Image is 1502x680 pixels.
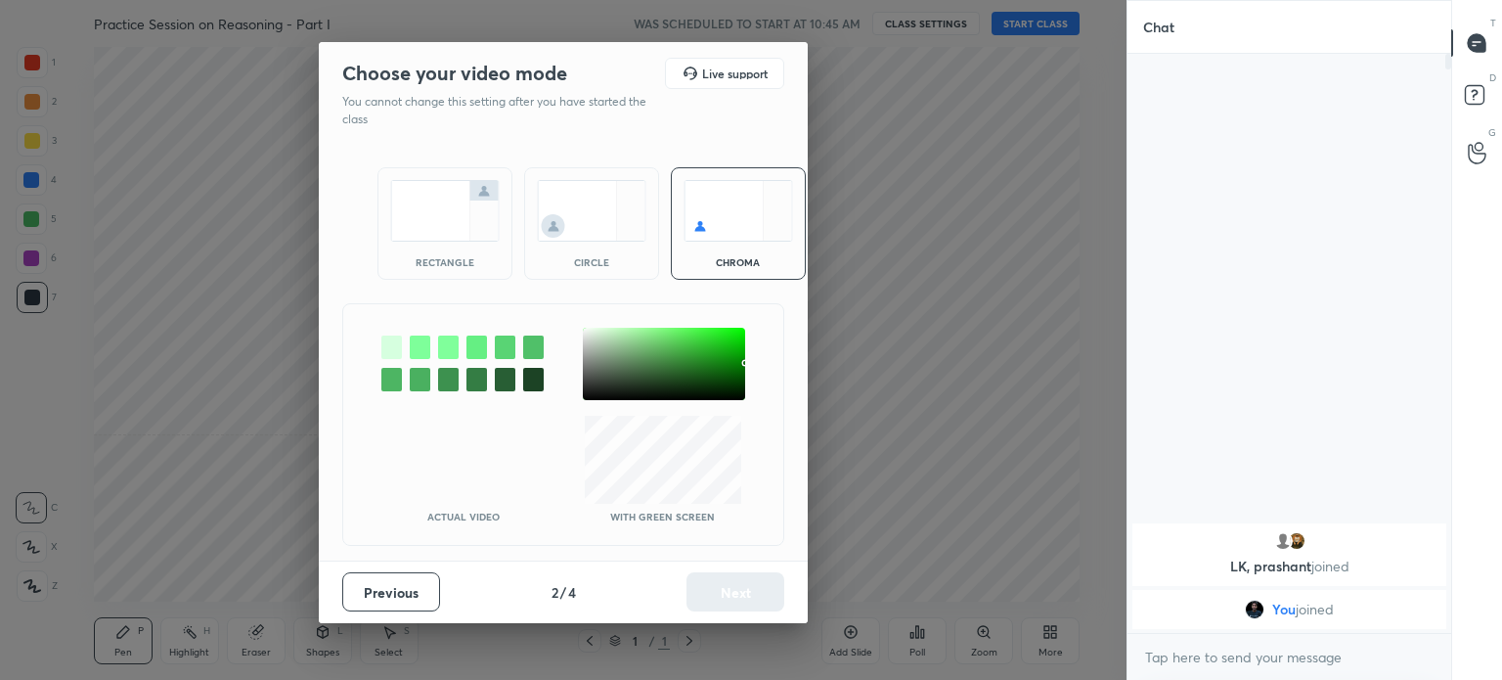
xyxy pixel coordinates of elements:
h4: 2 [552,582,558,603]
img: default.png [1273,531,1293,551]
img: normalScreenIcon.ae25ed63.svg [390,180,500,242]
div: grid [1127,520,1451,633]
button: Previous [342,572,440,612]
p: D [1489,70,1496,85]
h5: Live support [702,68,768,79]
img: circleScreenIcon.acc0effb.svg [537,180,646,242]
img: a66458c536b8458bbb59fb65c32c454b.jpg [1245,600,1264,619]
img: a0e79a9c04fc4788a07beefa9b42fba1.jpg [1287,531,1306,551]
p: Actual Video [427,512,500,521]
div: chroma [699,257,777,267]
h2: Choose your video mode [342,61,567,86]
p: G [1488,125,1496,140]
p: With green screen [610,512,715,521]
p: T [1490,16,1496,30]
span: joined [1296,602,1334,617]
div: circle [552,257,631,267]
p: Chat [1127,1,1190,53]
img: chromaScreenIcon.c19ab0a0.svg [684,180,793,242]
p: You cannot change this setting after you have started the class [342,93,659,128]
span: You [1272,602,1296,617]
h4: / [560,582,566,603]
p: LK, prashant [1144,559,1435,574]
span: joined [1311,557,1349,575]
h4: 4 [568,582,576,603]
div: rectangle [406,257,484,267]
